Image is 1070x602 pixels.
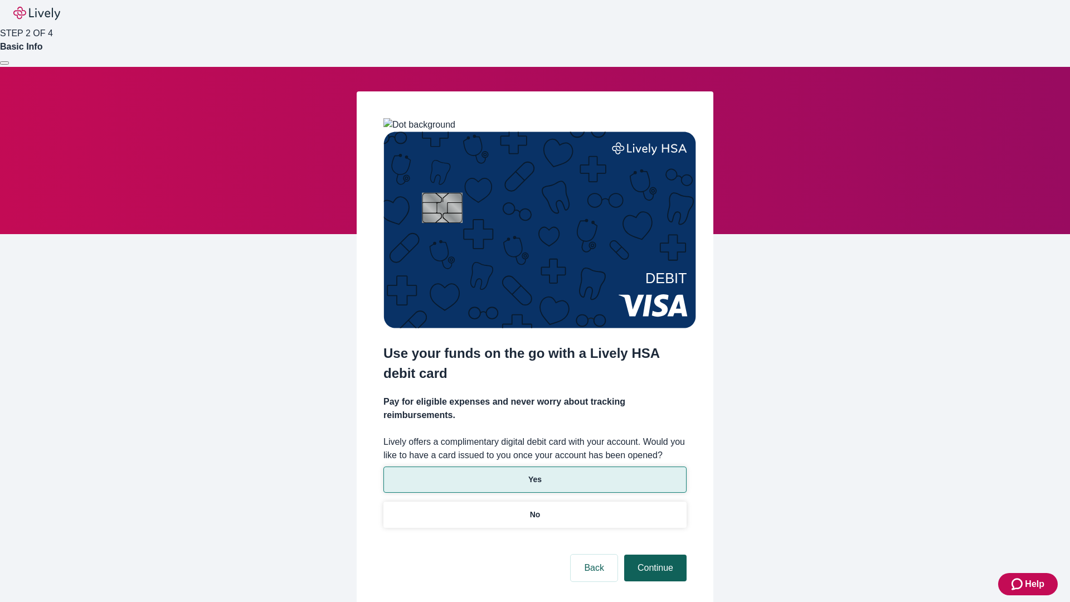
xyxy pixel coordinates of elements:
[383,343,687,383] h2: Use your funds on the go with a Lively HSA debit card
[383,118,455,132] img: Dot background
[383,435,687,462] label: Lively offers a complimentary digital debit card with your account. Would you like to have a card...
[383,502,687,528] button: No
[383,395,687,422] h4: Pay for eligible expenses and never worry about tracking reimbursements.
[624,555,687,581] button: Continue
[998,573,1058,595] button: Zendesk support iconHelp
[528,474,542,486] p: Yes
[13,7,60,20] img: Lively
[571,555,617,581] button: Back
[383,467,687,493] button: Yes
[530,509,541,521] p: No
[1011,577,1025,591] svg: Zendesk support icon
[1025,577,1044,591] span: Help
[383,132,696,328] img: Debit card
